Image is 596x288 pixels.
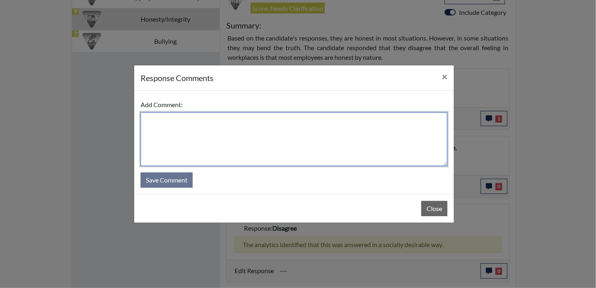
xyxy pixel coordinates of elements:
button: Close [435,65,454,88]
button: Close [421,201,447,216]
span: × [442,71,447,82]
label: Add Comment: [141,97,183,112]
h5: response Comments [141,72,213,84]
button: Save Comment [141,172,193,188]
